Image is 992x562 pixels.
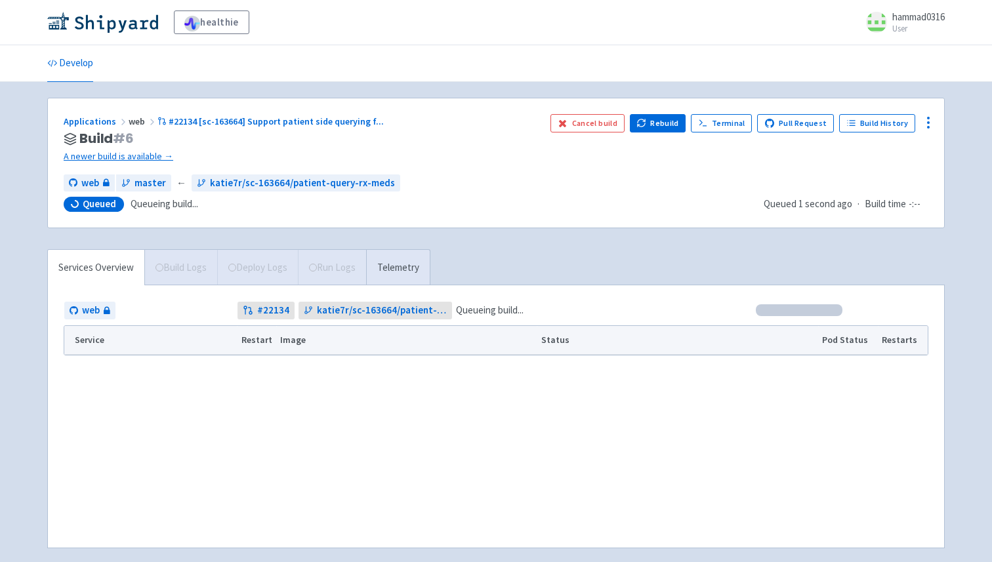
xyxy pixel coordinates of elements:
th: Restart [237,326,276,355]
span: -:-- [909,197,920,212]
a: #22134 [sc-163664] Support patient side querying f... [157,115,386,127]
th: Status [537,326,817,355]
strong: # 22134 [257,303,289,318]
span: katie7r/sc-163664/patient-query-rx-meds [317,303,447,318]
a: hammad0316 User [858,12,945,33]
th: Pod Status [818,326,878,355]
a: master [116,174,171,192]
a: Terminal [691,114,752,132]
th: Image [276,326,537,355]
a: A newer build is available → [64,149,540,164]
a: Telemetry [366,250,430,286]
a: Develop [47,45,93,82]
span: master [134,176,166,191]
th: Restarts [878,326,928,355]
span: #22134 [sc-163664] Support patient side querying f ... [169,115,384,127]
img: Shipyard logo [47,12,158,33]
button: Cancel build [550,114,625,132]
span: Build time [865,197,906,212]
th: Service [64,326,237,355]
span: Build [79,131,134,146]
span: web [129,115,157,127]
a: Services Overview [48,250,144,286]
small: User [892,24,945,33]
a: web [64,302,115,319]
span: Queued [83,197,116,211]
span: # 6 [113,129,134,148]
span: web [81,176,99,191]
span: Queueing build... [131,197,198,212]
span: hammad0316 [892,10,945,23]
a: healthie [174,10,249,34]
a: katie7r/sc-163664/patient-query-rx-meds [299,302,453,319]
a: Build History [839,114,915,132]
button: Rebuild [630,114,686,132]
time: 1 second ago [798,197,852,210]
a: katie7r/sc-163664/patient-query-rx-meds [192,174,400,192]
a: Applications [64,115,129,127]
span: web [82,303,100,318]
span: ← [176,176,186,191]
a: Pull Request [757,114,834,132]
a: web [64,174,115,192]
span: katie7r/sc-163664/patient-query-rx-meds [210,176,395,191]
a: #22134 [238,302,295,319]
div: · [764,197,928,212]
span: Queueing build... [456,303,524,318]
span: Queued [764,197,852,210]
